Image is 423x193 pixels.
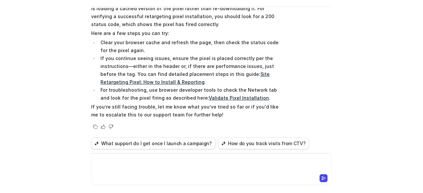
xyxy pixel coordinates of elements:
[98,86,285,102] li: For troubleshooting, use browser developer tools to check the Network tab and look for the pixel ...
[218,138,309,149] button: How do you track visits from CTV?
[91,29,285,37] p: Here are a few steps you can try:
[100,71,270,85] a: Site Retargeting Pixel: How to Install & Reporting
[91,103,285,119] p: If you’re still facing trouble, let me know what you’ve tried so far or if you'd like me to escal...
[91,138,215,149] button: What support do I get once I launch a campaign?
[98,39,285,54] li: Clear your browser cache and refresh the page, then check the status code for the pixel again.
[98,54,285,86] li: If you continue seeing issues, ensure the pixel is placed correctly per the instructions—either i...
[209,95,269,101] a: Validate Pixel Installation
